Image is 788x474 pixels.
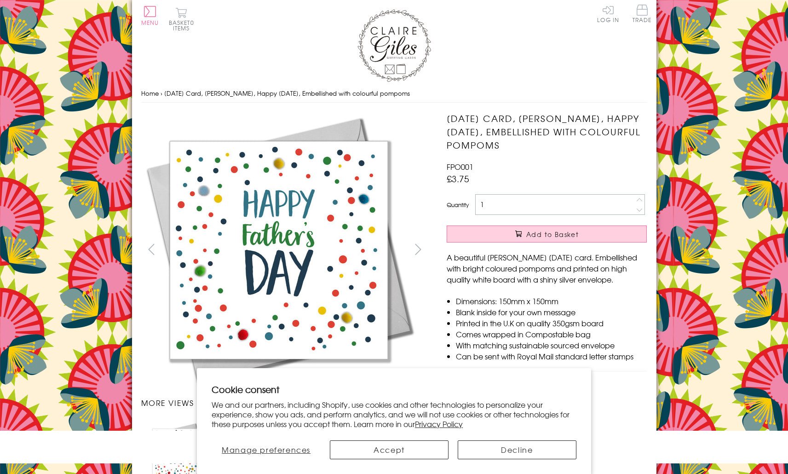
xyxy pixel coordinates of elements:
span: Menu [141,18,159,27]
li: With matching sustainable sourced envelope [456,340,647,351]
button: Basket0 items [169,7,194,31]
nav: breadcrumbs [141,84,647,103]
button: Add to Basket [447,225,647,243]
a: Log In [597,5,619,23]
a: Privacy Policy [415,418,463,429]
li: Can be sent with Royal Mail standard letter stamps [456,351,647,362]
span: FPO001 [447,161,473,172]
span: › [161,89,162,98]
button: Decline [458,440,576,459]
span: £3.75 [447,172,469,185]
li: Printed in the U.K on quality 350gsm board [456,318,647,329]
button: Manage preferences [212,440,321,459]
span: 0 items [173,18,194,32]
span: Add to Basket [526,230,579,239]
button: Menu [141,6,159,25]
p: We and our partners, including Shopify, use cookies and other technologies to personalize your ex... [212,400,576,428]
li: Comes wrapped in Compostable bag [456,329,647,340]
button: next [408,239,428,260]
h2: Cookie consent [212,383,576,396]
li: Blank inside for your own message [456,306,647,318]
label: Quantity [447,201,469,209]
span: Manage preferences [222,444,311,455]
button: prev [141,239,162,260]
a: Trade [633,5,652,24]
span: [DATE] Card, [PERSON_NAME], Happy [DATE], Embellished with colourful pompoms [164,89,410,98]
h1: [DATE] Card, [PERSON_NAME], Happy [DATE], Embellished with colourful pompoms [447,112,647,151]
button: Accept [330,440,449,459]
a: Home [141,89,159,98]
h3: More views [141,397,429,408]
li: Dimensions: 150mm x 150mm [456,295,647,306]
img: Father's Day Card, Dotty, Happy Father's Day, Embellished with colourful pompoms [141,112,417,388]
p: A beautiful [PERSON_NAME] [DATE] card. Embellished with bright coloured pompoms and printed on hi... [447,252,647,285]
span: Trade [633,5,652,23]
img: Claire Giles Greetings Cards [357,9,431,82]
img: Father's Day Card, Dotty, Happy Father's Day, Embellished with colourful pompoms [428,112,704,319]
